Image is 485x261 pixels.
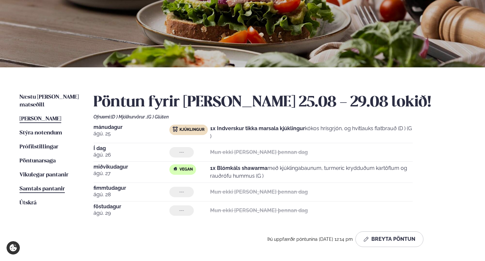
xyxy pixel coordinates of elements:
[210,125,413,140] p: kókos hrísgrjón, og hvítlauks flatbrauð (D ) (G )
[93,146,169,151] span: Í dag
[93,93,465,112] h2: Pöntun fyrir [PERSON_NAME] 25.08 - 29.08 lokið!
[93,164,169,170] span: miðvikudagur
[267,237,353,242] span: Þú uppfærðir pöntunina [DATE] 12:14 pm
[20,172,68,178] span: Vikulegar pantanir
[93,209,169,217] span: ágú. 29
[93,191,169,199] span: ágú. 28
[7,241,20,254] a: Cookie settings
[93,170,169,177] span: ágú. 27
[93,185,169,191] span: fimmtudagur
[20,143,58,151] a: Prófílstillingar
[93,125,169,130] span: mánudagur
[93,204,169,209] span: föstudagur
[20,129,62,137] a: Stýra notendum
[20,144,58,150] span: Prófílstillingar
[179,127,205,132] span: Kjúklingur
[20,158,56,164] span: Pöntunarsaga
[147,114,169,119] span: (G ) Glúten
[20,171,68,179] a: Vikulegar pantanir
[173,166,178,172] img: Vegan.svg
[20,93,80,109] a: Næstu [PERSON_NAME] matseðill
[20,116,61,122] span: [PERSON_NAME]
[210,207,308,213] strong: Mun ekki [PERSON_NAME] þennan dag
[20,199,36,207] a: Útskrá
[210,189,308,195] strong: Mun ekki [PERSON_NAME] þennan dag
[355,231,423,247] button: Breyta Pöntun
[20,115,61,123] a: [PERSON_NAME]
[210,125,305,131] strong: 1x Indverskur tikka marsala kjúklingur
[20,94,79,108] span: Næstu [PERSON_NAME] matseðill
[210,165,267,171] strong: 1x Blómkáls shawarma
[179,189,184,195] span: ---
[93,114,465,119] div: Ofnæmi:
[179,167,193,172] span: Vegan
[179,150,184,155] span: ---
[173,127,178,132] img: chicken.svg
[210,149,308,155] strong: Mun ekki [PERSON_NAME] þennan dag
[210,164,413,180] p: með kjúklingabaunum, turmeric krydduðum kartöflum og rauðrófu hummus (G )
[93,130,169,138] span: ágú. 25
[20,200,36,206] span: Útskrá
[111,114,147,119] span: (D ) Mjólkurvörur ,
[179,208,184,213] span: ---
[93,151,169,159] span: ágú. 26
[20,130,62,136] span: Stýra notendum
[20,185,65,193] a: Samtals pantanir
[20,186,65,192] span: Samtals pantanir
[20,157,56,165] a: Pöntunarsaga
